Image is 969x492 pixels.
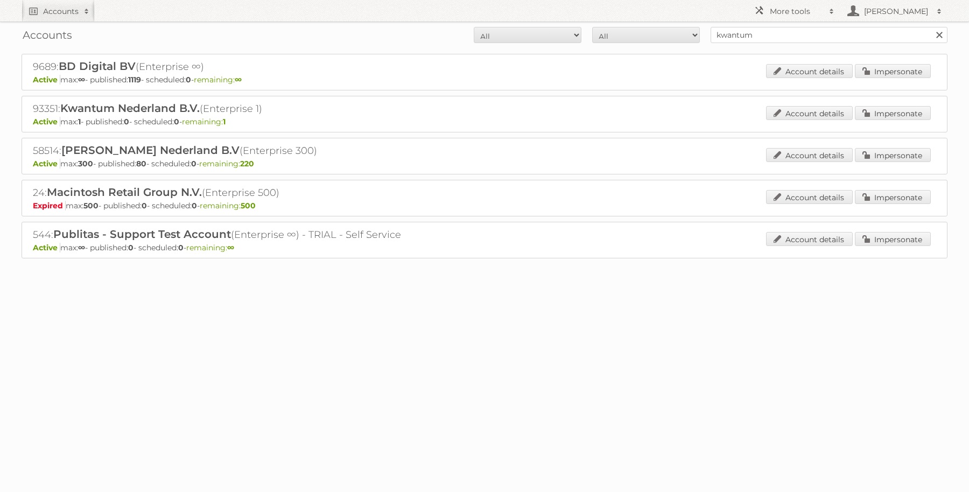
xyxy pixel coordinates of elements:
span: remaining: [199,159,254,168]
strong: 0 [178,243,184,252]
strong: 80 [136,159,146,168]
strong: 0 [186,75,191,85]
h2: 93351: (Enterprise 1) [33,102,410,116]
strong: 0 [191,159,196,168]
span: Publitas - Support Test Account [53,228,231,241]
span: remaining: [186,243,234,252]
strong: 0 [128,243,134,252]
a: Account details [766,106,853,120]
a: Account details [766,232,853,246]
strong: 0 [192,201,197,210]
h2: 544: (Enterprise ∞) - TRIAL - Self Service [33,228,410,242]
strong: 0 [142,201,147,210]
strong: 500 [241,201,256,210]
h2: Accounts [43,6,79,17]
span: remaining: [194,75,242,85]
strong: 500 [83,201,99,210]
a: Impersonate [855,106,931,120]
span: BD Digital BV [59,60,136,73]
h2: More tools [770,6,824,17]
p: max: - published: - scheduled: - [33,201,936,210]
strong: ∞ [78,75,85,85]
span: remaining: [182,117,226,126]
strong: 300 [78,159,93,168]
span: Active [33,159,60,168]
strong: ∞ [78,243,85,252]
span: Active [33,243,60,252]
p: max: - published: - scheduled: - [33,159,936,168]
a: Account details [766,64,853,78]
strong: 0 [174,117,179,126]
span: Expired [33,201,66,210]
strong: 1119 [128,75,141,85]
strong: 0 [124,117,129,126]
h2: [PERSON_NAME] [861,6,931,17]
a: Impersonate [855,64,931,78]
a: Account details [766,148,853,162]
strong: 1 [78,117,81,126]
span: Active [33,117,60,126]
h2: 58514: (Enterprise 300) [33,144,410,158]
h2: 24: (Enterprise 500) [33,186,410,200]
a: Impersonate [855,190,931,204]
strong: 220 [240,159,254,168]
span: Kwantum Nederland B.V. [60,102,200,115]
span: Macintosh Retail Group N.V. [47,186,202,199]
span: remaining: [200,201,256,210]
strong: ∞ [235,75,242,85]
strong: 1 [223,117,226,126]
p: max: - published: - scheduled: - [33,117,936,126]
span: [PERSON_NAME] Nederland B.V [61,144,240,157]
a: Impersonate [855,148,931,162]
h2: 9689: (Enterprise ∞) [33,60,410,74]
span: Active [33,75,60,85]
a: Account details [766,190,853,204]
a: Impersonate [855,232,931,246]
strong: ∞ [227,243,234,252]
p: max: - published: - scheduled: - [33,75,936,85]
p: max: - published: - scheduled: - [33,243,936,252]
